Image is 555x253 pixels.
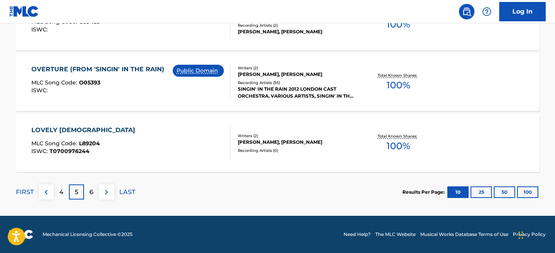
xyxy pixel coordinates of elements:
[387,17,410,31] span: 100 %
[238,22,355,28] div: Recording Artists ( 2 )
[344,231,371,238] a: Need Help?
[238,148,355,153] div: Recording Artists ( 0 )
[238,139,355,146] div: [PERSON_NAME], [PERSON_NAME]
[517,186,538,198] button: 100
[482,7,491,16] img: help
[516,216,555,253] iframe: Chat Widget
[238,133,355,139] div: Writers ( 2 )
[59,188,64,197] p: 4
[177,67,220,75] p: Public Domain
[402,189,447,196] p: Results Per Page:
[494,186,515,198] button: 50
[75,188,78,197] p: 5
[9,6,39,17] img: MLC Logo
[9,230,33,239] img: logo
[387,139,410,153] span: 100 %
[479,4,495,19] div: Help
[41,188,51,197] img: left
[238,86,355,100] div: SINGIN' IN THE RAIN 2012 LONDON CAST ORCHESTRA, VARIOUS ARTISTS, SINGIN' IN THE RAIN - ORIGINAL C...
[31,126,139,135] div: LOVELY [DEMOGRAPHIC_DATA]
[462,7,471,16] img: search
[519,224,523,247] div: Glisser
[238,80,355,86] div: Recording Artists ( 55 )
[471,186,492,198] button: 25
[238,71,355,78] div: [PERSON_NAME], [PERSON_NAME]
[516,216,555,253] div: Widget de chat
[378,72,419,78] p: Total Known Shares:
[16,53,540,111] a: OVERTURE (FROM 'SINGIN' IN THE RAIN)MLC Song Code:O05393ISWC:Public DomainWriters (2)[PERSON_NAME...
[447,186,469,198] button: 10
[43,231,132,238] span: Mechanical Licensing Collective © 2025
[459,4,474,19] a: Public Search
[16,188,34,197] p: FIRST
[378,133,419,139] p: Total Known Shares:
[387,78,410,92] span: 100 %
[31,87,50,94] span: ISWC :
[50,148,89,155] span: T0700976244
[31,148,50,155] span: ISWC :
[513,231,546,238] a: Privacy Policy
[102,188,111,197] img: right
[31,79,79,86] span: MLC Song Code :
[119,188,135,197] p: LAST
[79,79,100,86] span: O05393
[79,140,100,147] span: L89204
[31,26,50,33] span: ISWC :
[31,140,79,147] span: MLC Song Code :
[238,65,355,71] div: Writers ( 2 )
[420,231,508,238] a: Musical Works Database Terms of Use
[499,2,546,21] a: Log In
[16,114,540,172] a: LOVELY [DEMOGRAPHIC_DATA]MLC Song Code:L89204ISWC:T0700976244Writers (2)[PERSON_NAME], [PERSON_NA...
[238,28,355,35] div: [PERSON_NAME], [PERSON_NAME]
[31,65,168,74] div: OVERTURE (FROM 'SINGIN' IN THE RAIN)
[375,231,416,238] a: The MLC Website
[89,188,93,197] p: 6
